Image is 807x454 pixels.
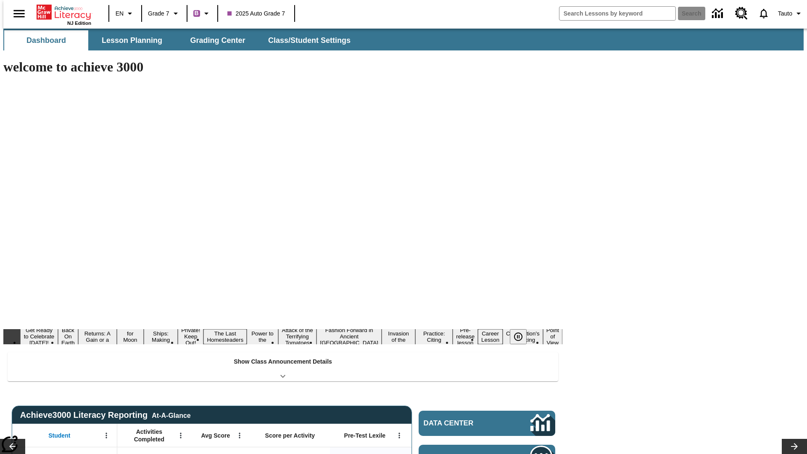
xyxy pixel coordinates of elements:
button: Slide 10 Fashion Forward in Ancient Rome [316,326,382,347]
button: Slide 15 The Constitution's Balancing Act [503,323,543,351]
button: Open Menu [233,429,246,442]
button: Slide 1 Get Ready to Celebrate Juneteenth! [20,326,58,347]
button: Slide 11 The Invasion of the Free CD [382,323,415,351]
span: Tauto [778,9,792,18]
span: B [195,8,199,18]
span: Lesson Planning [102,36,162,45]
span: Grade 7 [148,9,169,18]
button: Boost Class color is purple. Change class color [190,6,215,21]
div: At-A-Glance [152,410,190,420]
span: 2025 Auto Grade 7 [227,9,285,18]
button: Grading Center [176,30,260,50]
button: Slide 16 Point of View [543,326,562,347]
button: Slide 12 Mixed Practice: Citing Evidence [415,323,453,351]
span: EN [116,9,124,18]
span: Score per Activity [265,432,315,439]
span: Activities Completed [121,428,177,443]
span: Dashboard [26,36,66,45]
button: Open side menu [7,1,32,26]
button: Slide 4 Time for Moon Rules? [117,323,144,351]
span: Class/Student Settings [268,36,351,45]
a: Data Center [419,411,555,436]
button: Slide 6 Private! Keep Out! [178,326,203,347]
button: Class/Student Settings [261,30,357,50]
button: Grade: Grade 7, Select a grade [145,6,184,21]
a: Notifications [753,3,775,24]
button: Slide 7 The Last Homesteaders [203,329,247,344]
span: Achieve3000 Literacy Reporting [20,410,191,420]
button: Slide 2 Back On Earth [58,326,78,347]
button: Slide 14 Career Lesson [478,329,503,344]
button: Pause [510,329,527,344]
button: Language: EN, Select a language [112,6,139,21]
span: Avg Score [201,432,230,439]
a: Data Center [707,2,730,25]
button: Slide 8 Solar Power to the People [247,323,278,351]
button: Lesson Planning [90,30,174,50]
div: Show Class Announcement Details [8,352,558,381]
button: Profile/Settings [775,6,807,21]
span: Data Center [424,419,502,428]
button: Open Menu [100,429,113,442]
a: Resource Center, Will open in new tab [730,2,753,25]
button: Slide 13 Pre-release lesson [453,326,478,347]
button: Dashboard [4,30,88,50]
div: SubNavbar [3,29,804,50]
a: Home [37,4,91,21]
span: Pre-Test Lexile [344,432,386,439]
p: Show Class Announcement Details [234,357,332,366]
button: Slide 3 Free Returns: A Gain or a Drain? [78,323,117,351]
button: Lesson carousel, Next [782,439,807,454]
button: Slide 5 Cruise Ships: Making Waves [144,323,178,351]
button: Open Menu [393,429,406,442]
h1: welcome to achieve 3000 [3,59,562,75]
span: Grading Center [190,36,245,45]
button: Slide 9 Attack of the Terrifying Tomatoes [278,326,316,347]
span: NJ Edition [67,21,91,26]
div: Pause [510,329,535,344]
input: search field [559,7,675,20]
button: Open Menu [174,429,187,442]
span: Student [48,432,70,439]
div: SubNavbar [3,30,358,50]
div: Home [37,3,91,26]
